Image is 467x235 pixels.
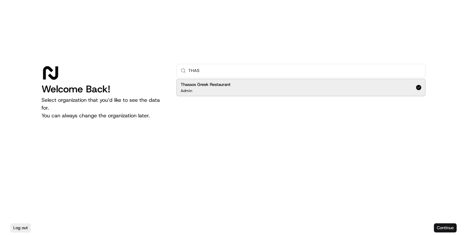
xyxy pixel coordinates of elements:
button: Continue [434,223,457,232]
p: Select organization that you’d like to see the data for. You can always change the organization l... [42,96,166,120]
input: Type to search... [188,64,421,77]
p: Admin [181,88,192,93]
h2: Thassos Greek Restaurant [181,82,231,88]
button: Log out [10,223,31,232]
div: Suggestions [176,77,425,98]
h1: Welcome Back! [42,83,166,95]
